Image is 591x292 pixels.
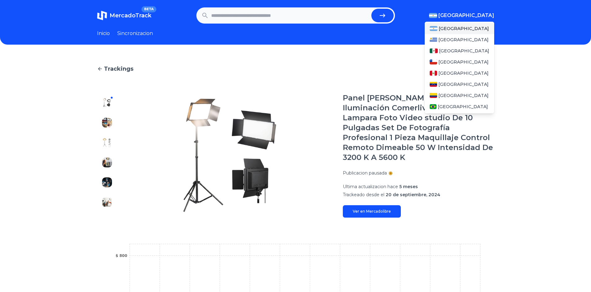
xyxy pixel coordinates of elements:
[425,79,494,90] a: Venezuela[GEOGRAPHIC_DATA]
[430,82,437,87] img: Venezuela
[343,184,398,189] span: Ultima actualizacion hace
[438,12,494,19] span: [GEOGRAPHIC_DATA]
[102,118,112,128] img: Panel Luz Led de Iluminación Comerliv Fría Y Cálida Lampara Foto Video studio De 10 Pulgadas Set ...
[110,12,151,19] span: MercadoTrack
[102,138,112,148] img: Panel Luz Led de Iluminación Comerliv Fría Y Cálida Lampara Foto Video studio De 10 Pulgadas Set ...
[104,64,133,73] span: Trackings
[425,101,494,112] a: Brasil[GEOGRAPHIC_DATA]
[438,70,489,76] span: [GEOGRAPHIC_DATA]
[429,12,494,19] button: [GEOGRAPHIC_DATA]
[386,192,440,197] span: 20 de septiembre, 2024
[343,170,387,176] p: Publicacion pausada
[102,197,112,207] img: Panel Luz Led de Iluminación Comerliv Fría Y Cálida Lampara Foto Video studio De 10 Pulgadas Set ...
[430,104,437,109] img: Brasil
[439,25,489,32] span: [GEOGRAPHIC_DATA]
[430,93,437,98] img: Colombia
[97,11,151,20] a: MercadoTrackBETA
[97,30,110,37] a: Inicio
[115,254,127,258] tspan: $ 800
[343,205,401,218] a: Ver en Mercadolibre
[438,81,489,87] span: [GEOGRAPHIC_DATA]
[430,60,437,64] img: Chile
[343,93,494,162] h1: Panel [PERSON_NAME] Led de Iluminación Comerliv Fría Y Cálida Lampara Foto Video studio De 10 Pul...
[97,64,494,73] a: Trackings
[430,26,438,31] img: Argentina
[102,98,112,108] img: Panel Luz Led de Iluminación Comerliv Fría Y Cálida Lampara Foto Video studio De 10 Pulgadas Set ...
[438,59,489,65] span: [GEOGRAPHIC_DATA]
[425,68,494,79] a: Peru[GEOGRAPHIC_DATA]
[343,192,384,197] span: Trackeado desde el
[429,13,437,18] img: Argentina
[439,48,489,54] span: [GEOGRAPHIC_DATA]
[97,11,107,20] img: MercadoTrack
[117,30,153,37] a: Sincronizacion
[425,56,494,68] a: Chile[GEOGRAPHIC_DATA]
[102,177,112,187] img: Panel Luz Led de Iluminación Comerliv Fría Y Cálida Lampara Foto Video studio De 10 Pulgadas Set ...
[425,45,494,56] a: Mexico[GEOGRAPHIC_DATA]
[425,34,494,45] a: Uruguay[GEOGRAPHIC_DATA]
[430,71,437,76] img: Peru
[102,157,112,167] img: Panel Luz Led de Iluminación Comerliv Fría Y Cálida Lampara Foto Video studio De 10 Pulgadas Set ...
[438,37,489,43] span: [GEOGRAPHIC_DATA]
[438,92,489,99] span: [GEOGRAPHIC_DATA]
[129,93,330,218] img: Panel Luz Led de Iluminación Comerliv Fría Y Cálida Lampara Foto Video studio De 10 Pulgadas Set ...
[425,90,494,101] a: Colombia[GEOGRAPHIC_DATA]
[425,23,494,34] a: Argentina[GEOGRAPHIC_DATA]
[430,37,437,42] img: Uruguay
[430,48,438,53] img: Mexico
[399,184,418,189] span: 5 meses
[141,6,156,12] span: BETA
[438,104,488,110] span: [GEOGRAPHIC_DATA]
